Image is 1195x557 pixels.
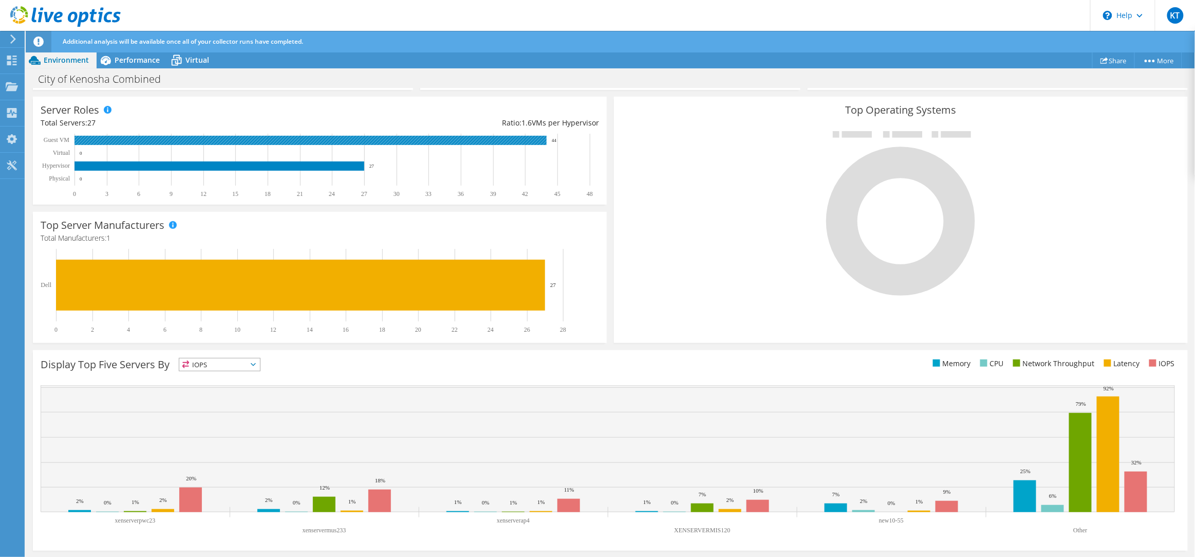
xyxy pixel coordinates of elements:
text: 27 [361,190,367,197]
div: Total Servers: [41,117,320,129]
text: 33 [425,190,432,197]
text: 10 [234,326,240,333]
h4: Total Manufacturers: [41,232,599,244]
text: 20 [415,326,421,333]
text: 12 [200,190,207,197]
text: 0% [671,499,679,506]
text: 0% [888,500,895,506]
text: xenserverap4 [497,517,530,524]
text: 27 [369,164,375,169]
text: 1% [510,499,517,506]
text: 79% [1076,401,1086,407]
text: Hypervisor [42,162,70,169]
text: 45 [554,190,561,197]
span: KT [1167,7,1184,24]
li: CPU [978,358,1004,369]
text: 2% [860,498,868,504]
text: 1% [454,499,462,505]
span: Environment [44,55,89,65]
text: 0 [54,326,58,333]
svg: \n [1103,11,1112,20]
text: 11% [564,487,574,493]
span: Virtual [185,55,209,65]
text: 16 [343,326,349,333]
text: xenserverpwc23 [115,517,156,524]
text: Guest VM [44,136,69,143]
text: 7% [832,491,840,497]
text: 0% [293,499,301,506]
text: 18 [379,326,385,333]
text: 6 [137,190,140,197]
text: 12% [320,484,330,491]
div: Ratio: VMs per Hypervisor [320,117,599,129]
text: 0% [482,499,490,506]
text: 30 [394,190,400,197]
text: 26 [524,326,530,333]
text: 1% [348,498,356,505]
span: Performance [115,55,160,65]
text: 2% [76,498,84,504]
text: new10-55 [879,517,904,524]
text: Virtual [53,149,70,156]
span: Additional analysis will be available once all of your collector runs have completed. [63,37,303,46]
text: 0 [73,190,76,197]
text: 0% [104,499,111,506]
text: 92% [1104,385,1114,391]
text: 18% [375,477,385,483]
text: 4 [127,326,130,333]
text: 27 [550,282,556,288]
text: XENSERVERMIS120 [674,527,730,534]
text: 10% [753,488,763,494]
text: 9% [943,489,951,495]
text: 7% [699,491,706,497]
li: Latency [1101,358,1140,369]
text: 14 [307,326,313,333]
text: 3 [105,190,108,197]
text: 1% [916,498,923,505]
text: Physical [49,175,70,182]
h3: Top Operating Systems [622,104,1180,116]
text: xenservermus233 [303,527,346,534]
text: 9 [170,190,173,197]
span: 1 [106,233,110,243]
text: 32% [1131,459,1142,465]
text: 20% [186,475,196,481]
li: IOPS [1147,358,1175,369]
text: Dell [41,281,51,289]
text: 36 [458,190,464,197]
a: More [1134,52,1182,68]
a: Share [1092,52,1135,68]
text: 48 [587,190,593,197]
text: 12 [270,326,276,333]
text: 25% [1020,468,1031,474]
text: 24 [329,190,335,197]
text: 6% [1049,493,1057,499]
h3: Server Roles [41,104,99,116]
text: 24 [488,326,494,333]
span: 1.6 [521,118,532,128]
text: 8 [199,326,202,333]
text: 21 [297,190,303,197]
text: Other [1073,527,1087,534]
text: 1% [537,499,545,505]
text: 2% [265,497,273,503]
text: 42 [522,190,528,197]
h3: Top Server Manufacturers [41,220,164,231]
text: 22 [452,326,458,333]
span: 27 [87,118,96,128]
text: 44 [552,138,557,143]
text: 6 [163,326,166,333]
text: 0 [80,151,82,156]
text: 2% [726,497,734,503]
h1: City of Kenosha Combined [33,74,177,85]
text: 28 [560,326,566,333]
text: 2% [159,497,167,503]
text: 15 [232,190,238,197]
span: IOPS [179,358,260,371]
li: Memory [930,358,971,369]
li: Network Throughput [1011,358,1095,369]
text: 2 [91,326,94,333]
text: 39 [490,190,496,197]
text: 1% [643,499,651,505]
text: 0 [80,176,82,182]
